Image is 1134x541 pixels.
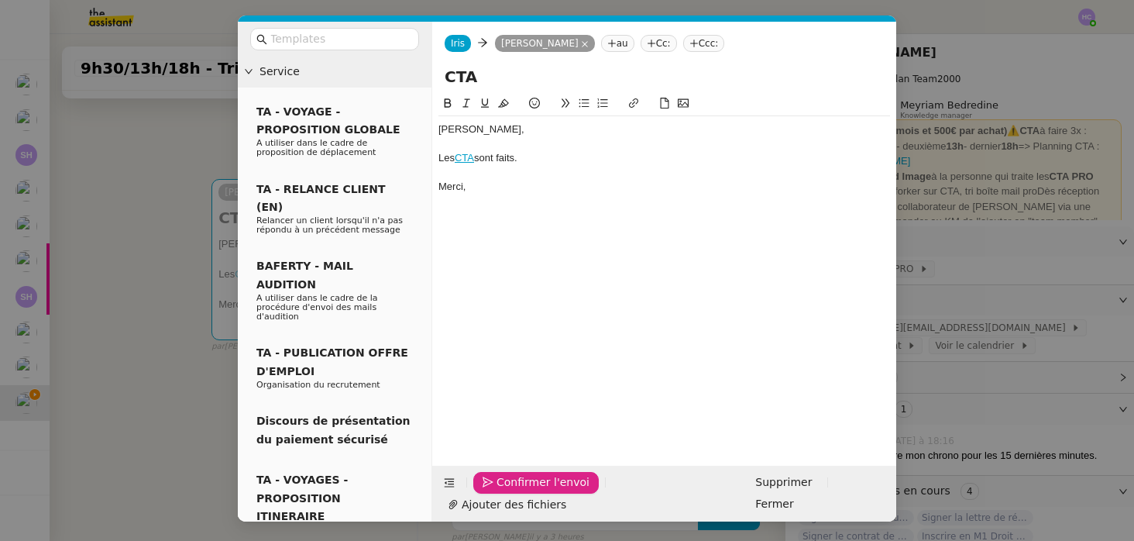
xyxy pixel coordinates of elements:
[256,380,380,390] span: Organisation du recrutement
[755,495,793,513] span: Fermer
[438,122,890,136] div: [PERSON_NAME],
[238,57,431,87] div: Service
[256,183,386,213] span: TA - RELANCE CLIENT (EN)
[683,35,725,52] nz-tag: Ccc:
[473,472,599,494] button: Confirmer l'envoi
[497,474,589,491] span: Confirmer l'envoi
[438,180,890,194] div: Merci,
[451,38,465,49] span: Iris
[641,35,677,52] nz-tag: Cc:
[601,35,634,52] nz-tag: au
[438,151,890,165] div: Les sont faits.
[256,105,400,136] span: TA - VOYAGE - PROPOSITION GLOBALE
[256,138,376,157] span: A utiliser dans le cadre de proposition de déplacement
[462,496,566,514] span: Ajouter des fichiers
[256,474,348,522] span: TA - VOYAGES - PROPOSITION ITINERAIRE
[438,494,576,515] button: Ajouter des fichiers
[455,152,474,164] a: CTA
[256,260,353,290] span: BAFERTY - MAIL AUDITION
[755,474,812,491] span: Supprimer
[256,346,408,377] span: TA - PUBLICATION OFFRE D'EMPLOI
[746,472,821,494] button: Supprimer
[256,215,403,235] span: Relancer un client lorsqu'il n'a pas répondu à un précédent message
[256,415,411,445] span: Discours de présentation du paiement sécurisé
[256,293,378,322] span: A utiliser dans le cadre de la procédure d'envoi des mails d'audition
[445,65,884,88] input: Subject
[259,63,425,81] span: Service
[746,494,802,515] button: Fermer
[495,35,595,52] nz-tag: [PERSON_NAME]
[270,30,410,48] input: Templates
